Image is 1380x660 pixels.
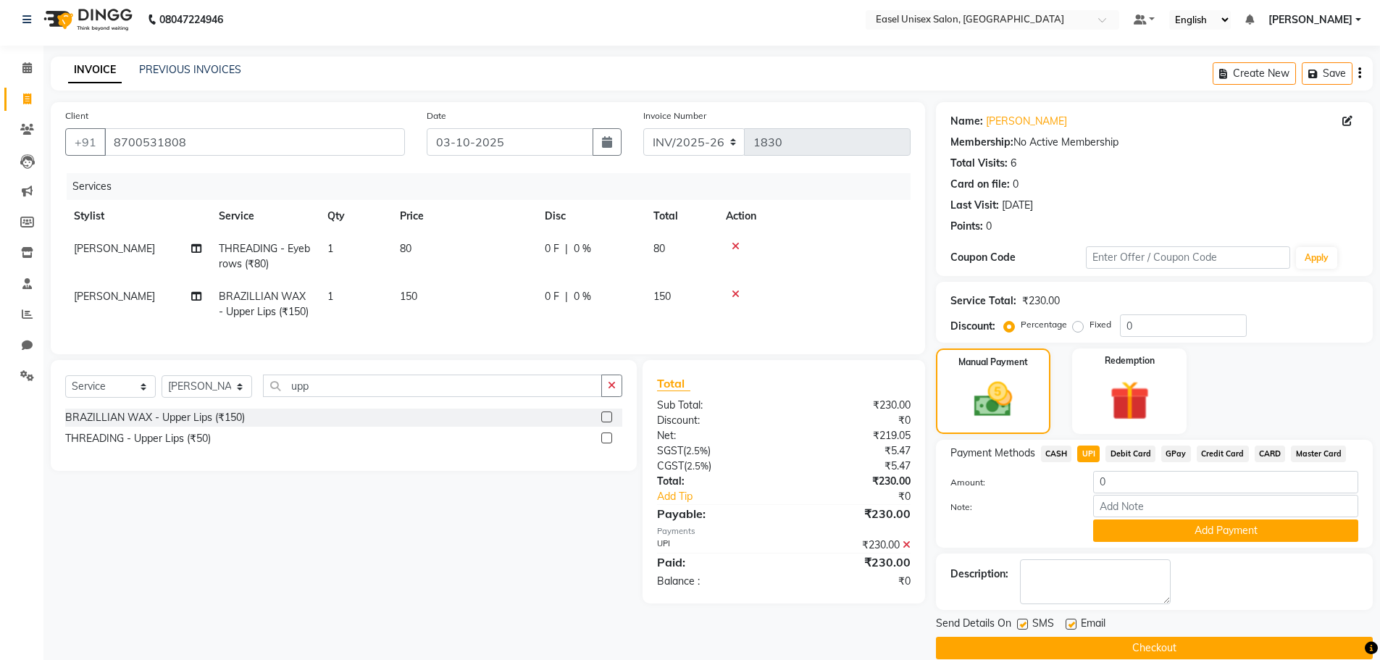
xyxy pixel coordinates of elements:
[1011,156,1016,171] div: 6
[686,445,708,456] span: 2.5%
[717,200,911,233] th: Action
[653,242,665,255] span: 80
[1022,293,1060,309] div: ₹230.00
[950,219,983,234] div: Points:
[646,443,784,459] div: ( )
[1081,616,1105,634] span: Email
[219,290,309,318] span: BRAZILLIAN WAX - Upper Lips (₹150)
[646,538,784,553] div: UPI
[210,200,319,233] th: Service
[646,554,784,571] div: Paid:
[646,413,784,428] div: Discount:
[1161,446,1191,462] span: GPay
[646,459,784,474] div: ( )
[1302,62,1352,85] button: Save
[1093,495,1358,517] input: Add Note
[1093,471,1358,493] input: Amount
[936,616,1011,634] span: Send Details On
[68,57,122,83] a: INVOICE
[65,109,88,122] label: Client
[646,474,784,489] div: Total:
[1041,446,1072,462] span: CASH
[1013,177,1019,192] div: 0
[950,114,983,129] div: Name:
[657,376,690,391] span: Total
[646,428,784,443] div: Net:
[950,177,1010,192] div: Card on file:
[643,109,706,122] label: Invoice Number
[1093,519,1358,542] button: Add Payment
[784,428,921,443] div: ₹219.05
[1090,318,1111,331] label: Fixed
[950,198,999,213] div: Last Visit:
[565,289,568,304] span: |
[574,241,591,256] span: 0 %
[327,290,333,303] span: 1
[427,109,446,122] label: Date
[784,474,921,489] div: ₹230.00
[950,293,1016,309] div: Service Total:
[400,290,417,303] span: 150
[950,319,995,334] div: Discount:
[74,290,155,303] span: [PERSON_NAME]
[958,356,1028,369] label: Manual Payment
[807,489,921,504] div: ₹0
[1021,318,1067,331] label: Percentage
[1097,376,1162,425] img: _gift.svg
[327,242,333,255] span: 1
[1077,446,1100,462] span: UPI
[1105,446,1155,462] span: Debit Card
[940,501,1083,514] label: Note:
[1255,446,1286,462] span: CARD
[1086,246,1290,269] input: Enter Offer / Coupon Code
[74,242,155,255] span: [PERSON_NAME]
[646,398,784,413] div: Sub Total:
[784,459,921,474] div: ₹5.47
[687,460,708,472] span: 2.5%
[65,431,211,446] div: THREADING - Upper Lips (₹50)
[657,444,683,457] span: SGST
[784,413,921,428] div: ₹0
[646,505,784,522] div: Payable:
[1105,354,1155,367] label: Redemption
[950,156,1008,171] div: Total Visits:
[1197,446,1249,462] span: Credit Card
[657,525,910,538] div: Payments
[950,250,1087,265] div: Coupon Code
[67,173,921,200] div: Services
[986,114,1067,129] a: [PERSON_NAME]
[574,289,591,304] span: 0 %
[391,200,536,233] th: Price
[400,242,411,255] span: 80
[950,446,1035,461] span: Payment Methods
[565,241,568,256] span: |
[1296,247,1337,269] button: Apply
[536,200,645,233] th: Disc
[1002,198,1033,213] div: [DATE]
[65,128,106,156] button: +91
[950,135,1013,150] div: Membership:
[263,375,602,397] input: Search or Scan
[784,443,921,459] div: ₹5.47
[65,410,245,425] div: BRAZILLIAN WAX - Upper Lips (₹150)
[986,219,992,234] div: 0
[784,554,921,571] div: ₹230.00
[545,241,559,256] span: 0 F
[139,63,241,76] a: PREVIOUS INVOICES
[653,290,671,303] span: 150
[936,637,1373,659] button: Checkout
[950,135,1358,150] div: No Active Membership
[940,476,1083,489] label: Amount:
[104,128,405,156] input: Search by Name/Mobile/Email/Code
[784,538,921,553] div: ₹230.00
[784,505,921,522] div: ₹230.00
[65,200,210,233] th: Stylist
[1213,62,1296,85] button: Create New
[1291,446,1346,462] span: Master Card
[646,489,806,504] a: Add Tip
[962,377,1024,422] img: _cash.svg
[545,289,559,304] span: 0 F
[784,574,921,589] div: ₹0
[784,398,921,413] div: ₹230.00
[1032,616,1054,634] span: SMS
